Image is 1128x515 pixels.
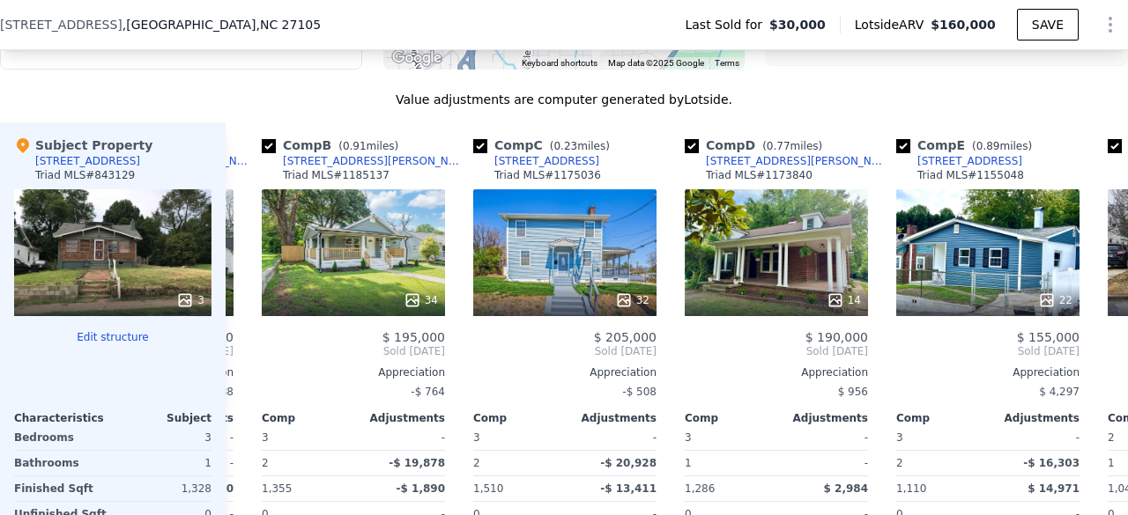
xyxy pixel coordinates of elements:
[1028,482,1080,495] span: $ 14,971
[991,425,1080,450] div: -
[769,16,826,33] span: $30,000
[896,431,903,444] span: 3
[473,154,599,168] a: [STREET_ADDRESS]
[35,154,140,168] div: [STREET_ADDRESS]
[827,291,861,309] div: 14
[343,140,367,152] span: 0.91
[594,330,657,344] span: $ 205,000
[685,431,692,444] span: 3
[780,425,868,450] div: -
[256,18,321,32] span: , NC 27105
[522,57,597,70] button: Keyboard shortcuts
[14,476,109,501] div: Finished Sqft
[283,154,466,168] div: [STREET_ADDRESS][PERSON_NAME]
[14,411,113,425] div: Characteristics
[685,365,868,379] div: Appreciation
[543,140,617,152] span: ( miles)
[1017,9,1079,40] button: SAVE
[494,168,601,182] div: Triad MLS # 1175036
[176,291,204,309] div: 3
[706,154,889,168] div: [STREET_ADDRESS][PERSON_NAME]
[600,457,657,469] span: -$ 20,928
[262,154,466,168] a: [STREET_ADDRESS][PERSON_NAME]
[1038,291,1072,309] div: 22
[331,140,405,152] span: ( miles)
[976,140,1000,152] span: 0.89
[805,330,868,344] span: $ 190,000
[494,154,599,168] div: [STREET_ADDRESS]
[1039,386,1080,398] span: $ 4,297
[917,154,1022,168] div: [STREET_ADDRESS]
[896,482,926,495] span: 1,110
[473,365,657,379] div: Appreciation
[896,154,1022,168] a: [STREET_ADDRESS]
[917,168,1024,182] div: Triad MLS # 1155048
[553,140,577,152] span: 0.23
[262,365,445,379] div: Appreciation
[855,16,931,33] span: Lotside ARV
[262,344,445,358] span: Sold [DATE]
[776,411,868,425] div: Adjustments
[116,425,211,450] div: 3
[1093,7,1128,42] button: Show Options
[965,140,1039,152] span: ( miles)
[767,140,790,152] span: 0.77
[685,451,773,475] div: 1
[382,330,445,344] span: $ 195,000
[35,168,135,182] div: Triad MLS # 843129
[262,411,353,425] div: Comp
[1108,431,1115,444] span: 2
[615,291,649,309] div: 32
[283,168,390,182] div: Triad MLS # 1185137
[404,291,438,309] div: 34
[353,411,445,425] div: Adjustments
[262,451,350,475] div: 2
[622,386,657,398] span: -$ 508
[706,168,813,182] div: Triad MLS # 1173840
[715,58,739,68] a: Terms (opens in new tab)
[388,47,446,70] a: Open this area in Google Maps (opens a new window)
[14,451,109,475] div: Bathrooms
[357,425,445,450] div: -
[685,136,829,154] div: Comp D
[473,431,480,444] span: 3
[838,386,868,398] span: $ 956
[14,330,211,344] button: Edit structure
[473,451,561,475] div: 2
[14,136,152,154] div: Subject Property
[473,411,565,425] div: Comp
[896,451,984,475] div: 2
[1023,457,1080,469] span: -$ 16,303
[685,154,889,168] a: [STREET_ADDRESS][PERSON_NAME]
[896,136,1039,154] div: Comp E
[411,386,445,398] span: -$ 764
[116,451,211,475] div: 1
[568,425,657,450] div: -
[1017,330,1080,344] span: $ 155,000
[388,47,446,70] img: Google
[896,344,1080,358] span: Sold [DATE]
[931,18,996,32] span: $160,000
[896,411,988,425] div: Comp
[473,136,617,154] div: Comp C
[389,457,445,469] span: -$ 19,878
[685,344,868,358] span: Sold [DATE]
[113,411,211,425] div: Subject
[565,411,657,425] div: Adjustments
[896,365,1080,379] div: Appreciation
[262,431,269,444] span: 3
[685,482,715,495] span: 1,286
[608,58,704,68] span: Map data ©2025 Google
[14,425,109,450] div: Bedrooms
[600,482,657,495] span: -$ 13,411
[116,476,211,501] div: 1,328
[262,136,405,154] div: Comp B
[780,451,868,475] div: -
[685,16,769,33] span: Last Sold for
[685,411,776,425] div: Comp
[988,411,1080,425] div: Adjustments
[824,482,868,495] span: $ 2,984
[755,140,829,152] span: ( miles)
[473,344,657,358] span: Sold [DATE]
[122,16,321,33] span: , [GEOGRAPHIC_DATA]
